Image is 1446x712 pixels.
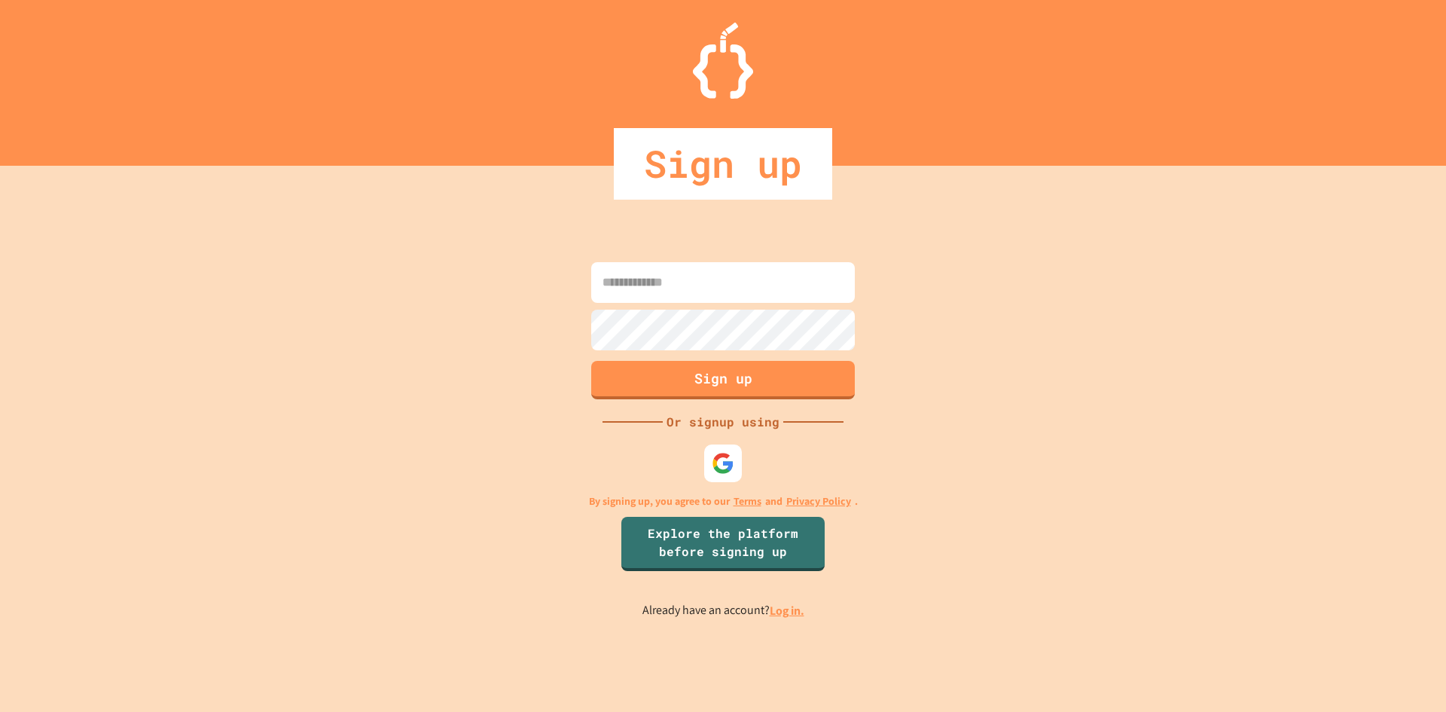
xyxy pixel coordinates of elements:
[642,601,804,620] p: Already have an account?
[786,494,851,509] a: Privacy Policy
[621,517,825,571] a: Explore the platform before signing up
[770,603,804,619] a: Log in.
[589,494,858,509] p: By signing up, you agree to our and .
[663,413,783,431] div: Or signup using
[734,494,761,509] a: Terms
[712,452,734,475] img: google-icon.svg
[591,361,855,399] button: Sign up
[693,23,753,99] img: Logo.svg
[614,128,832,200] div: Sign up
